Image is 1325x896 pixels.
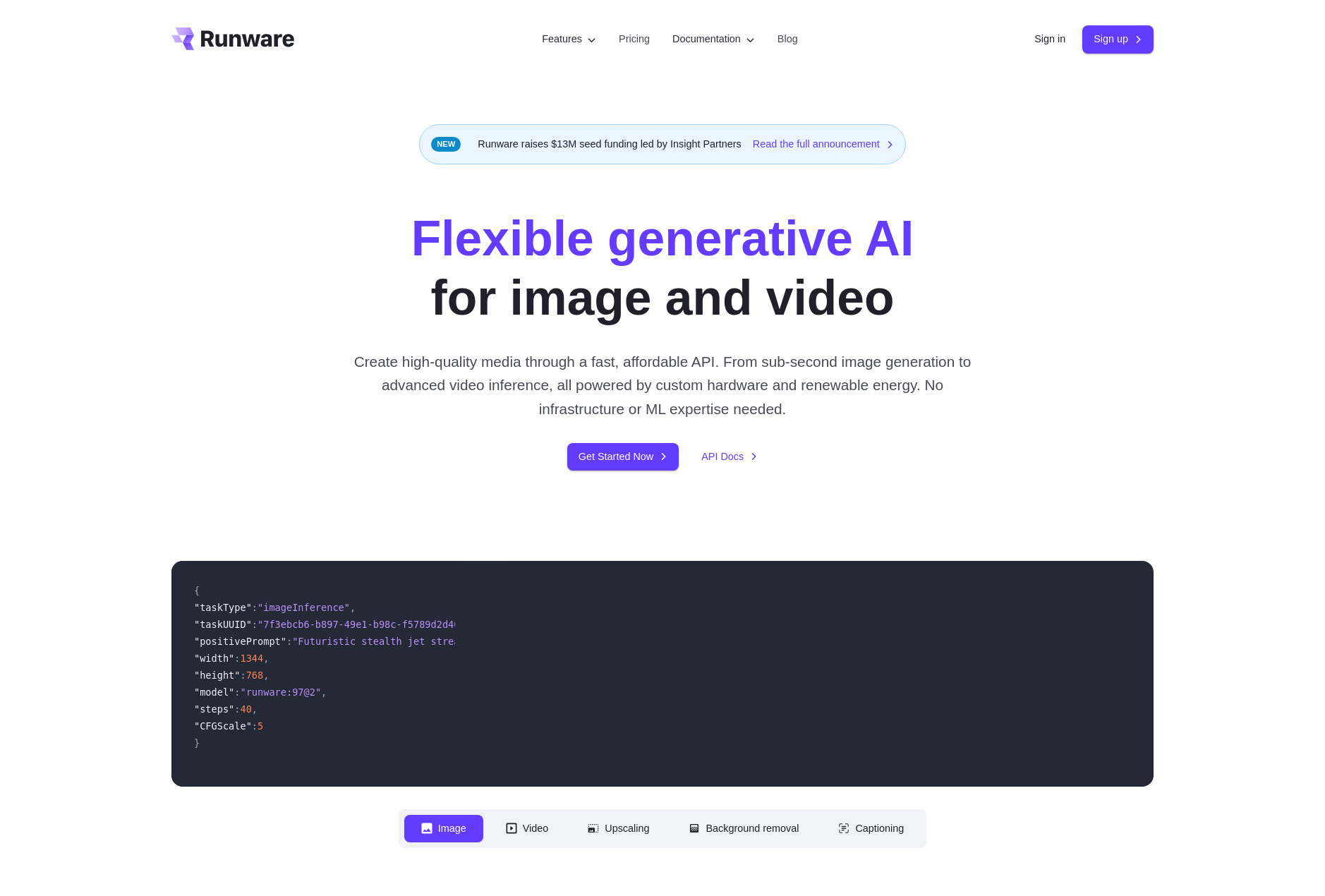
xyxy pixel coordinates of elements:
span: "Futuristic stealth jet streaking through a neon-lit cityscape with glowing purple exhaust" [292,636,818,647]
span: } [194,737,200,749]
a: Get Started Now [567,443,679,471]
a: Go to / [171,28,294,50]
span: "imageInference" [258,602,350,613]
span: "height" [194,670,240,681]
span: , [321,686,327,698]
span: "width" [194,653,234,664]
span: : [234,686,240,698]
span: , [252,703,258,715]
button: Captioning [821,815,921,842]
span: 40 [240,703,251,715]
a: Blog [778,31,798,47]
a: Sign in [1034,31,1065,47]
span: , [350,602,356,613]
span: "steps" [194,703,234,715]
h1: for image and video [411,210,914,327]
a: Sign up [1082,25,1154,53]
span: "positivePrompt" [194,636,286,647]
a: Read the full announcement [753,136,894,152]
span: : [252,602,258,613]
button: Image [404,815,483,842]
a: Pricing [619,31,650,47]
label: Documentation [672,31,755,47]
span: : [252,720,258,732]
span: , [263,670,269,681]
button: Upscaling [571,815,666,842]
strong: Flexible generative AI [411,211,914,266]
span: : [286,636,292,647]
span: "taskUUID" [194,619,252,630]
span: 768 [246,670,264,681]
label: Features [542,31,596,47]
span: : [234,703,240,715]
span: "taskType" [194,602,252,613]
a: API Docs [701,449,758,465]
button: Background removal [672,815,816,842]
span: { [194,585,200,596]
span: "runware:97@2" [240,686,321,698]
span: "CFGScale" [194,720,252,732]
span: : [240,670,246,681]
span: "7f3ebcb6-b897-49e1-b98c-f5789d2d40d7" [258,619,477,630]
span: : [252,619,258,630]
span: "model" [194,686,234,698]
button: Video [489,815,566,842]
p: Create high-quality media through a fast, affordable API. From sub-second image generation to adv... [349,350,977,420]
span: : [234,653,240,664]
span: 1344 [240,653,263,664]
span: , [263,653,269,664]
span: 5 [258,720,263,732]
div: Runware raises $13M seed funding led by Insight Partners [419,124,906,164]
